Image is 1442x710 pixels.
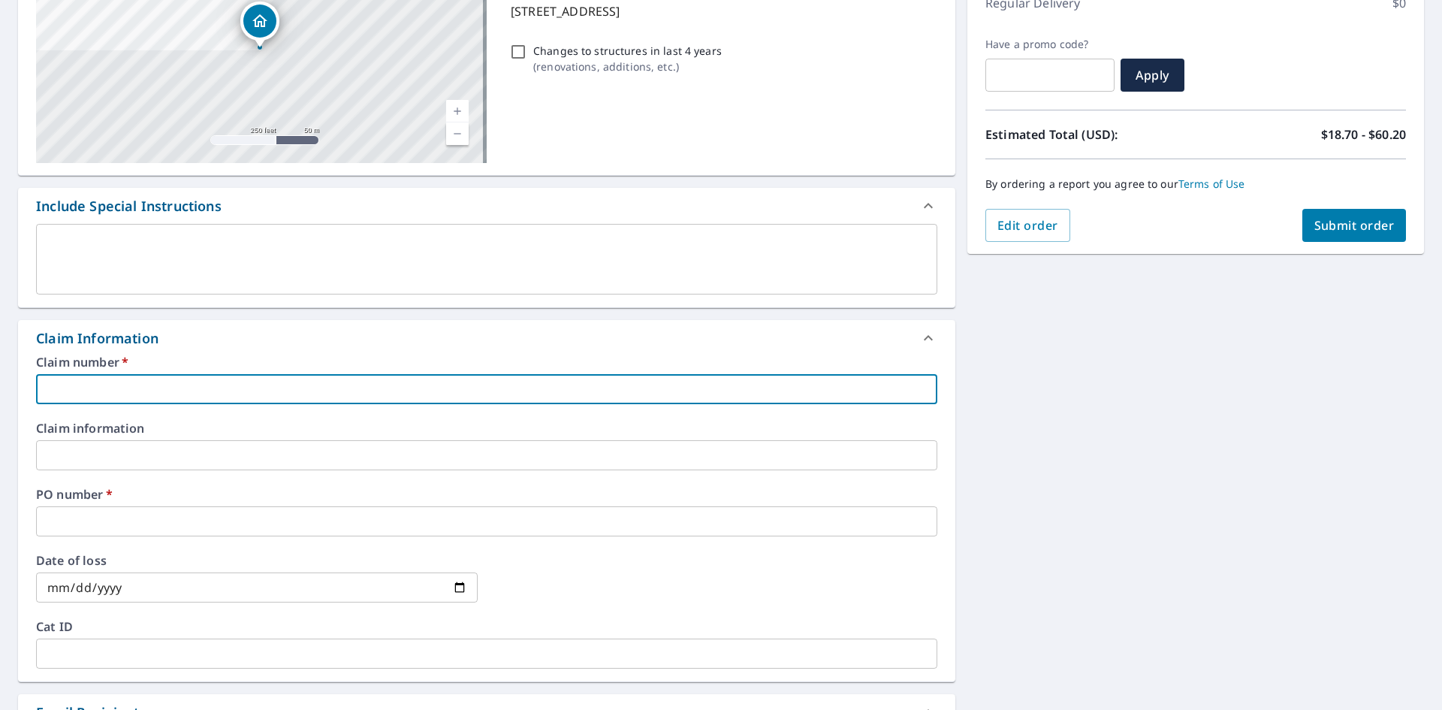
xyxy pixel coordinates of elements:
[18,320,955,356] div: Claim Information
[1302,209,1407,242] button: Submit order
[1133,67,1172,83] span: Apply
[533,59,722,74] p: ( renovations, additions, etc. )
[446,100,469,122] a: Current Level 17, Zoom In
[985,38,1115,51] label: Have a promo code?
[1121,59,1184,92] button: Apply
[240,2,279,48] div: Dropped pin, building 1, Residential property, 1335 NE 52nd Ave Des Moines, IA 50313
[511,2,931,20] p: [STREET_ADDRESS]
[36,621,937,633] label: Cat ID
[36,356,937,368] label: Claim number
[18,188,955,224] div: Include Special Instructions
[36,554,478,566] label: Date of loss
[533,43,722,59] p: Changes to structures in last 4 years
[1178,177,1245,191] a: Terms of Use
[36,422,937,434] label: Claim information
[985,177,1406,191] p: By ordering a report you agree to our
[1314,217,1395,234] span: Submit order
[985,209,1070,242] button: Edit order
[1321,125,1406,144] p: $18.70 - $60.20
[36,328,158,349] div: Claim Information
[997,217,1058,234] span: Edit order
[36,488,937,500] label: PO number
[985,125,1196,144] p: Estimated Total (USD):
[446,122,469,145] a: Current Level 17, Zoom Out
[36,196,222,216] div: Include Special Instructions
